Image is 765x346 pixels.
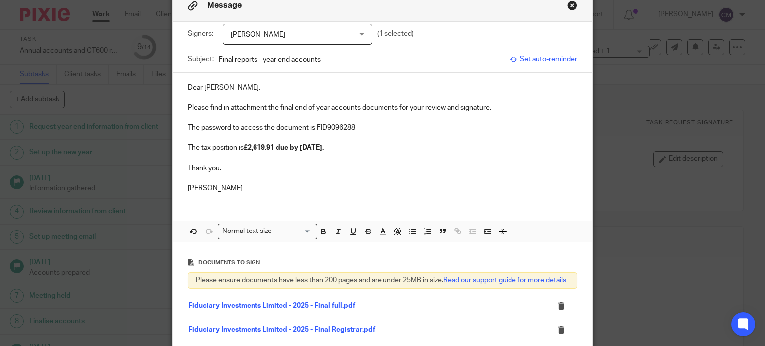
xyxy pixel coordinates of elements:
div: Please ensure documents have less than 200 pages and are under 25MB in size. [188,272,578,288]
p: The password to access the document is FID9096288 [188,123,578,133]
p: Thank you. [188,163,578,173]
p: Please find in attachment the final end of year accounts documents for your review and signature. [188,103,578,113]
strong: £2,619.91 due by [DATE]. [244,144,324,151]
p: The tax position is [188,143,578,153]
p: Dear [PERSON_NAME], [188,83,578,93]
span: Documents to sign [198,260,260,265]
a: Fiduciary Investments Limited - 2025 - Final Registrar.pdf [188,326,375,333]
a: Fiduciary Investments Limited - 2025 - Final full.pdf [188,302,355,309]
input: Search for option [275,226,311,236]
p: [PERSON_NAME] [188,183,578,193]
span: Normal text size [220,226,274,236]
div: Search for option [218,224,317,239]
a: Read our support guide for more details [443,277,566,284]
